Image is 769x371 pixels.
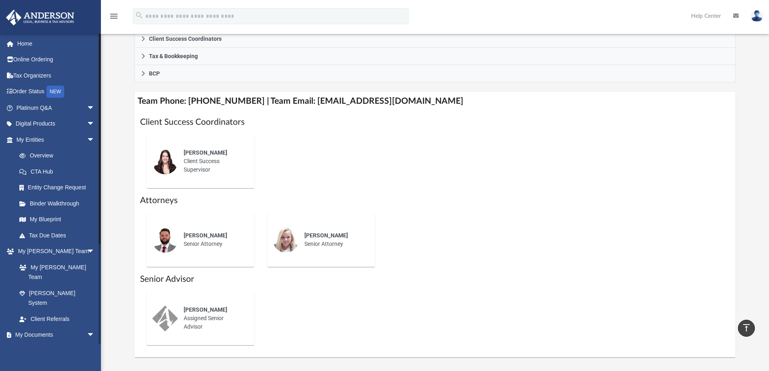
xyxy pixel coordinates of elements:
[273,227,299,253] img: thumbnail
[11,285,103,311] a: [PERSON_NAME] System
[134,92,736,110] h4: Team Phone: [PHONE_NUMBER] | Team Email: [EMAIL_ADDRESS][DOMAIN_NAME]
[152,227,178,253] img: thumbnail
[184,306,227,313] span: [PERSON_NAME]
[140,273,730,285] h1: Senior Advisor
[87,132,103,148] span: arrow_drop_down
[178,300,249,337] div: Assigned Senior Advisor
[184,232,227,239] span: [PERSON_NAME]
[11,343,107,359] a: Box
[149,36,222,42] span: Client Success Coordinators
[46,86,64,98] div: NEW
[11,163,107,180] a: CTA Hub
[11,195,107,212] a: Binder Walkthrough
[87,116,103,132] span: arrow_drop_down
[11,259,99,285] a: My [PERSON_NAME] Team
[11,311,103,327] a: Client Referrals
[149,71,160,76] span: BCP
[149,53,198,59] span: Tax & Bookkeeping
[87,243,103,260] span: arrow_drop_down
[742,323,751,333] i: vertical_align_top
[6,52,107,68] a: Online Ordering
[184,149,227,156] span: [PERSON_NAME]
[11,227,107,243] a: Tax Due Dates
[178,226,249,254] div: Senior Attorney
[299,226,369,254] div: Senior Attorney
[87,327,103,344] span: arrow_drop_down
[6,36,107,52] a: Home
[6,100,107,116] a: Platinum Q&Aarrow_drop_down
[6,327,107,343] a: My Documentsarrow_drop_down
[135,11,144,20] i: search
[109,15,119,21] a: menu
[6,84,107,100] a: Order StatusNEW
[6,132,107,148] a: My Entitiesarrow_drop_down
[152,149,178,174] img: thumbnail
[11,212,103,228] a: My Blueprint
[134,30,736,48] a: Client Success Coordinators
[87,100,103,116] span: arrow_drop_down
[751,10,763,22] img: User Pic
[304,232,348,239] span: [PERSON_NAME]
[738,320,755,337] a: vertical_align_top
[140,116,730,128] h1: Client Success Coordinators
[11,180,107,196] a: Entity Change Request
[6,243,103,260] a: My [PERSON_NAME] Teamarrow_drop_down
[134,65,736,82] a: BCP
[4,10,77,25] img: Anderson Advisors Platinum Portal
[134,48,736,65] a: Tax & Bookkeeping
[109,11,119,21] i: menu
[178,143,249,180] div: Client Success Supervisor
[11,148,107,164] a: Overview
[6,116,107,132] a: Digital Productsarrow_drop_down
[6,67,107,84] a: Tax Organizers
[152,306,178,331] img: thumbnail
[140,195,730,206] h1: Attorneys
